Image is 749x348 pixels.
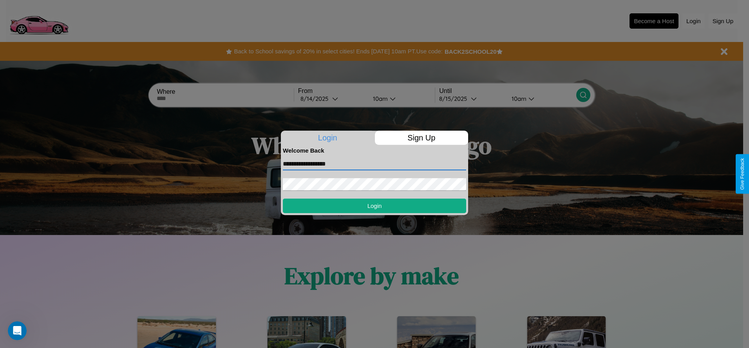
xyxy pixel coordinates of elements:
[283,199,466,213] button: Login
[740,158,745,190] div: Give Feedback
[8,321,27,340] iframe: Intercom live chat
[375,131,469,145] p: Sign Up
[283,147,466,154] h4: Welcome Back
[281,131,374,145] p: Login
